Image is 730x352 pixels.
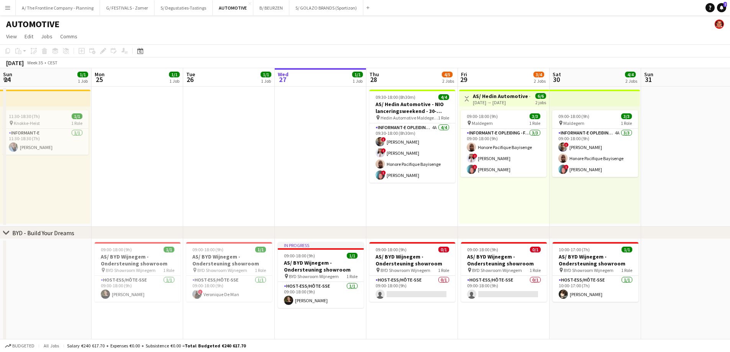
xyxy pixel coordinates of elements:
app-card-role: Informant-e Opleiding - Formation3/309:00-18:00 (9h)Honore Pacifique Bayisenge![PERSON_NAME]![PER... [461,129,546,177]
span: ! [472,165,477,169]
span: BYD Showroom Wijnegem [472,267,522,273]
span: 0/1 [530,247,541,252]
div: BYD - Build Your Dreams [12,229,74,237]
app-user-avatar: Peter Desart [715,20,724,29]
span: 09:00-18:00 (9h) [558,113,589,119]
div: 09:00-18:00 (9h)1/1AS/ BYD Wijnegem - Ondersteuning showroom BYD Showroom Wijnegem1 RoleHost-ess/... [186,242,272,302]
app-job-card: 09:30-18:00 (8h30m)4/4AS/ Hedin Automotive - NIO lanceringsweekend - 30-31/08, 06-07/09 en 13-14/... [369,90,455,183]
span: ! [381,148,386,153]
div: [DATE] → [DATE] [473,100,530,105]
span: 0/1 [438,247,449,252]
span: 1/1 [261,72,271,77]
span: 1/1 [622,247,632,252]
app-card-role: Host-ess/Hôte-sse1/109:00-18:00 (9h)[PERSON_NAME] [95,276,180,302]
div: Salary €240 617.70 + Expenses €0.00 + Subsistence €0.00 = [67,343,246,349]
span: Week 35 [25,60,44,65]
span: Budgeted [12,343,34,349]
span: 1/1 [164,247,174,252]
div: 1 Job [78,78,88,84]
a: Comms [57,31,80,41]
span: 4/4 [438,94,449,100]
span: 6/6 [535,93,546,99]
span: 27 [277,75,289,84]
span: 30 [551,75,561,84]
span: 31 [643,75,653,84]
span: All jobs [42,343,61,349]
span: 1/1 [352,72,363,77]
span: 1/1 [77,72,88,77]
h3: AS/ BYD Wijnegem - Ondersteuning showroom [186,253,272,267]
app-job-card: 09:00-18:00 (9h)0/1AS/ BYD Wijnegem - Ondersteuning showroom BYD Showroom Wijnegem1 RoleHost-ess/... [461,242,547,302]
div: 10:00-17:00 (7h)1/1AS/ BYD Wijnegem - Ondersteuning showroom BYD Showroom Wijnegem1 RoleHost-ess/... [553,242,638,302]
button: S/ Degustaties-Tastings [154,0,213,15]
span: 1 Role [71,120,82,126]
div: 2 Jobs [625,78,637,84]
span: 09:00-18:00 (9h) [376,247,407,252]
span: 3/4 [533,72,544,77]
span: 1/1 [255,247,266,252]
span: 09:30-18:00 (8h30m) [376,94,415,100]
span: ! [564,142,569,147]
span: Sat [553,71,561,78]
div: CEST [48,60,57,65]
span: ! [381,170,386,175]
span: BYD Showroom Wijnegem [106,267,156,273]
button: G/ FESTIVALS - Zomer [100,0,154,15]
h3: AS/ BYD Wijnegem - Ondersteuning showroom [278,259,364,273]
app-card-role: Host-ess/Hôte-sse0/109:00-18:00 (9h) [369,276,455,302]
span: Thu [369,71,379,78]
app-job-card: 09:00-18:00 (9h)3/3 Maldegem1 RoleInformant-e Opleiding - Formation4A3/309:00-18:00 (9h)![PERSON_... [552,110,638,177]
app-card-role: Informant-e1/111:30-18:30 (7h)[PERSON_NAME] [3,129,89,155]
app-job-card: 09:00-18:00 (9h)0/1AS/ BYD Wijnegem - Ondersteuning showroom BYD Showroom Wijnegem1 RoleHost-ess/... [369,242,455,302]
app-job-card: 09:00-18:00 (9h)1/1AS/ BYD Wijnegem - Ondersteuning showroom BYD Showroom Wijnegem1 RoleHost-ess/... [95,242,180,302]
div: 2 Jobs [534,78,546,84]
span: 29 [460,75,467,84]
app-card-role: Host-ess/Hôte-sse1/109:00-18:00 (9h)[PERSON_NAME] [278,282,364,308]
span: 4/5 [442,72,453,77]
span: 11:30-18:30 (7h) [9,113,40,119]
span: Sun [3,71,12,78]
a: Jobs [38,31,56,41]
span: 1 Role [529,120,540,126]
div: In progress [278,242,364,248]
span: 10:00-17:00 (7h) [559,247,590,252]
span: Knokke-Heist [14,120,40,126]
div: 1 Job [169,78,179,84]
div: 2 jobs [535,99,546,105]
app-card-role: Informant-e Opleiding - Formation4A4/409:30-18:00 (8h30m)![PERSON_NAME]![PERSON_NAME]Honore Pacif... [369,123,455,183]
span: 24 [2,75,12,84]
span: Wed [278,71,289,78]
span: 4/4 [625,72,636,77]
app-card-role: Host-ess/Hôte-sse1/109:00-18:00 (9h)!Veronique De Man [186,276,272,302]
a: 7 [717,3,726,12]
span: 1/1 [72,113,82,119]
a: Edit [21,31,36,41]
span: Fri [461,71,467,78]
span: 09:00-18:00 (9h) [467,247,498,252]
span: 1 Role [346,273,358,279]
div: 2 Jobs [442,78,454,84]
app-job-card: In progress09:00-18:00 (9h)1/1AS/ BYD Wijnegem - Ondersteuning showroom BYD Showroom Wijnegem1 Ro... [278,242,364,308]
span: 1 Role [621,267,632,273]
app-job-card: 11:30-18:30 (7h)1/1 Knokke-Heist1 RoleInformant-e1/111:30-18:30 (7h)[PERSON_NAME] [3,110,89,155]
h3: AS/ Hedin Automotive - NIO lanceringsweekend - 30-31/08, 06-07/09 en 13-14/09 [473,93,530,100]
span: 3/3 [530,113,540,119]
span: BYD Showroom Wijnegem [564,267,614,273]
span: 1 Role [438,267,449,273]
div: 09:00-18:00 (9h)3/3 Maldegem1 RoleInformant-e Opleiding - Formation3/309:00-18:00 (9h)Honore Paci... [461,110,546,177]
span: 3/3 [621,113,632,119]
span: 7 [723,2,727,7]
div: [DATE] [6,59,24,67]
span: 25 [94,75,105,84]
span: 09:00-18:00 (9h) [192,247,223,252]
span: BYD Showroom Wijnegem [289,273,339,279]
span: 1 Role [255,267,266,273]
button: AUTOMOTIVE [213,0,253,15]
h3: AS/ Hedin Automotive - NIO lanceringsweekend - 30-31/08, 06-07/09 en 13-14/09 [369,101,455,115]
span: 09:00-18:00 (9h) [284,253,315,259]
span: Maldegem [563,120,584,126]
